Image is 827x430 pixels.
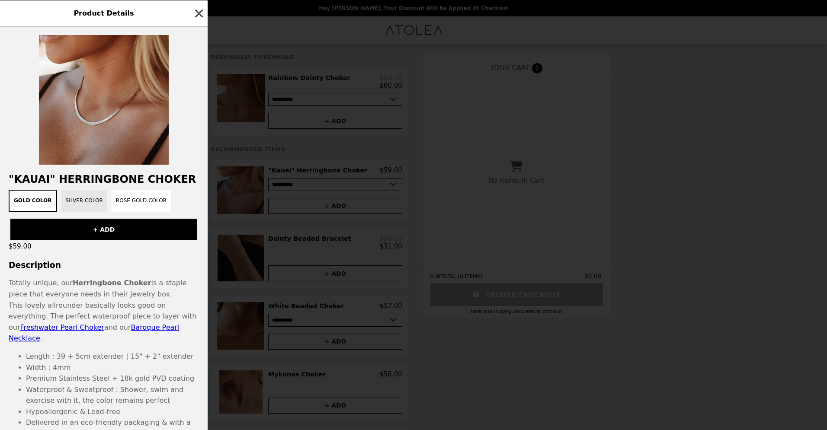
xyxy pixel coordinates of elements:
button: Silver Color [61,190,107,212]
li: Waterproof & Sweatproof : Shower, swim and exercise with it, the color remains perfect [26,384,199,406]
li: Hypoallergenic & Lead-free [26,406,199,417]
button: Gold Color [9,190,57,212]
li: Width : 4mm [26,362,199,373]
strong: Herringbone Choker [73,279,151,287]
button: Rose Gold Color [112,190,171,212]
span: Product Details [74,9,134,17]
a: Freshwater Pearl Choker [20,323,104,331]
span: This lovely allrounder basically looks good on everything. The perfect waterproof piece to layer ... [9,301,196,343]
button: + ADD [10,219,197,240]
span: Totally unique, our is a staple piece that everyone needs in their jewelry box. [9,279,186,298]
li: Length : 39 + 5cm extender | 15" + 2" extender [26,351,199,362]
li: Premium Stainless Steel + 18k gold PVD coating [26,373,199,384]
img: Gold Color [39,35,169,165]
